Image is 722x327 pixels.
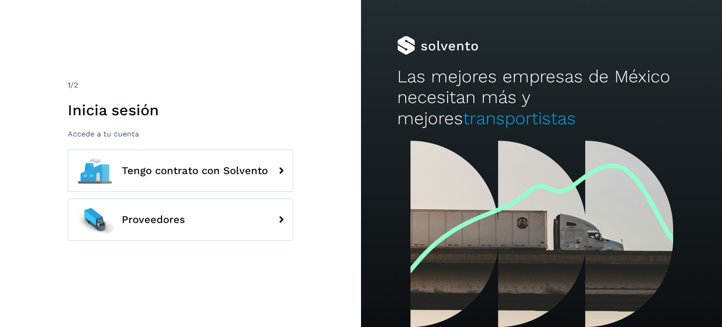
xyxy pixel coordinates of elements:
[68,80,71,89] span: 1
[68,150,293,192] button: Tengo contrato con Solvento
[122,165,268,176] span: Tengo contrato con Solvento
[463,108,576,128] span: transportistas
[122,214,185,225] span: Proveedores
[68,80,293,91] div: /2
[68,101,293,119] h1: Inicia sesión
[68,129,293,138] p: Accede a tu cuenta
[397,66,686,129] h2: Las mejores empresas de México necesitan más y mejores
[68,199,293,241] button: Proveedores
